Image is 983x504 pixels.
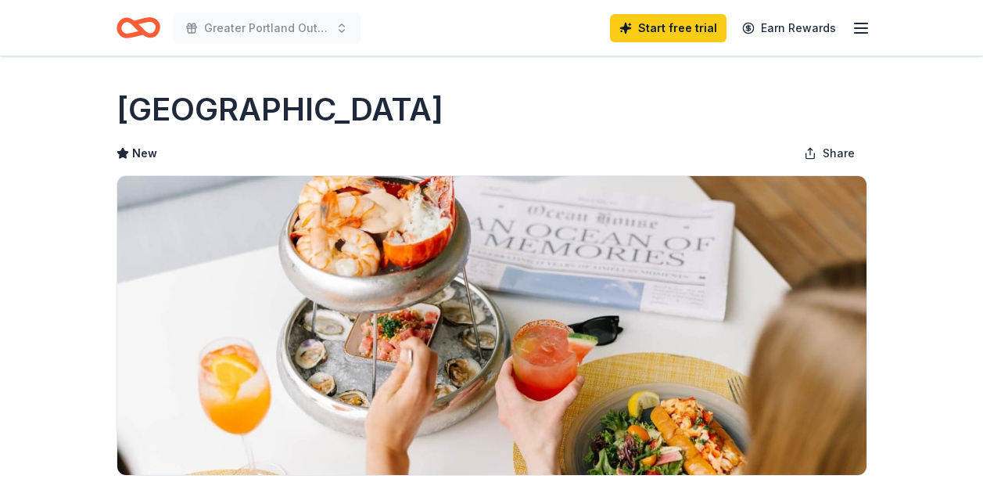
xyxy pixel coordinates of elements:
[791,138,867,169] button: Share
[173,13,361,44] button: Greater Portland Out of the Darkness Walk to Fight Suicide
[117,9,160,46] a: Home
[823,144,855,163] span: Share
[204,19,329,38] span: Greater Portland Out of the Darkness Walk to Fight Suicide
[733,14,845,42] a: Earn Rewards
[132,144,157,163] span: New
[117,176,866,475] img: Image for Ocean House
[117,88,443,131] h1: [GEOGRAPHIC_DATA]
[610,14,726,42] a: Start free trial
